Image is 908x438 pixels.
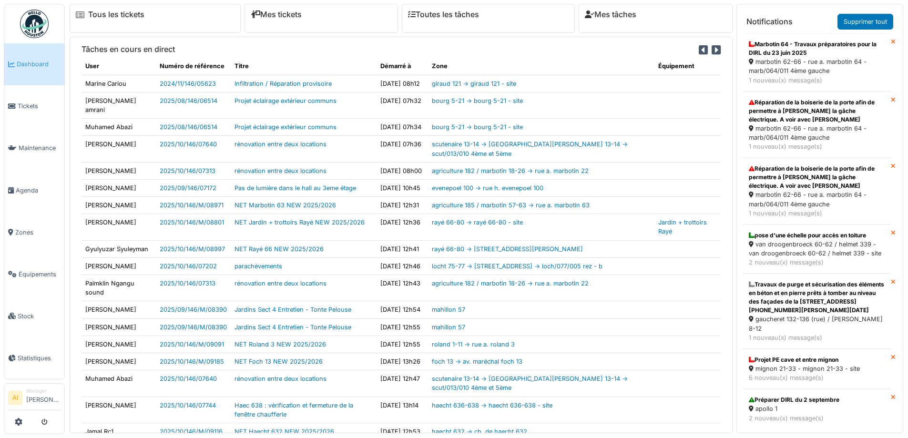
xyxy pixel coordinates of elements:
[160,263,217,270] a: 2025/10/146/07202
[160,184,216,192] a: 2025/09/146/07172
[82,162,156,179] td: [PERSON_NAME]
[377,214,428,240] td: [DATE] 12h36
[743,92,891,158] a: Réparation de la boiserie de la porte afin de permettre à [PERSON_NAME] la gâche électrique. A vo...
[377,318,428,336] td: [DATE] 12h55
[743,389,891,429] a: Préparer DIRL du 2 septembre apollo 1 2 nouveau(x) message(s)
[235,402,353,418] a: Haec 638 : vérification et fermeture de la fenêtre chaufferie
[377,397,428,423] td: [DATE] 13h14
[749,76,885,85] div: 1 nouveau(x) message(s)
[749,356,885,364] div: Projet PE cave et entre mignon
[160,358,224,365] a: 2025/10/146/M/09185
[235,428,334,435] a: NET Haecht 632 NEW 2025/2026
[16,186,61,195] span: Agenda
[82,92,156,118] td: [PERSON_NAME] amrani
[749,124,885,142] div: marbotin 62-66 - rue a. marbotin 64 - marb/064/011 4ème gauche
[432,245,583,253] a: rayé 66-80 -> [STREET_ADDRESS][PERSON_NAME]
[82,397,156,423] td: [PERSON_NAME]
[235,123,337,131] a: Projet éclairage extérieur communs
[432,167,589,174] a: agriculture 182 / marbotin 18-26 -> rue a. marbotin 22
[377,240,428,257] td: [DATE] 12h41
[749,190,885,208] div: marbotin 62-66 - rue a. marbotin 64 - marb/064/011 4ème gauche
[377,75,428,92] td: [DATE] 08h12
[235,341,326,348] a: NET Roland 3 NEW 2025/2026
[749,315,885,333] div: gaucheret 132-136 (rue) / [PERSON_NAME] 8-12
[235,97,337,104] a: Projet éclairage extérieur communs
[235,219,365,226] a: NET Jardin + trottoirs Rayé NEW 2025/2026
[377,370,428,397] td: [DATE] 12h47
[749,414,885,423] div: 2 nouveau(x) message(s)
[82,301,156,318] td: [PERSON_NAME]
[749,40,885,57] div: Marbotin 64 - Travaux préparatoires pour la DIRL du 23 juin 2025
[377,179,428,196] td: [DATE] 10h45
[432,306,465,313] a: mahillon 57
[235,358,323,365] a: NET Foch 13 NEW 2025/2026
[377,119,428,136] td: [DATE] 07h34
[432,97,523,104] a: bourg 5-21 -> bourg 5-21 - site
[160,280,215,287] a: 2025/10/146/07313
[160,245,225,253] a: 2025/10/146/M/08997
[19,143,61,153] span: Maintenance
[4,127,64,169] a: Maintenance
[658,219,707,235] a: Jardin + trottoirs Rayé
[432,324,465,331] a: mahillon 57
[377,301,428,318] td: [DATE] 12h54
[160,341,224,348] a: 2025/10/146/M/09091
[432,402,552,409] a: haecht 636-638 -> haecht 636-638 - site
[231,58,377,75] th: Titre
[20,10,49,38] img: Badge_color-CXgf-gQk.svg
[82,318,156,336] td: [PERSON_NAME]
[82,240,156,257] td: Gyulyuzar Syuleyman
[235,167,326,174] a: rénovation entre deux locations
[8,387,61,410] a: AI Manager[PERSON_NAME]
[235,141,326,148] a: rénovation entre deux locations
[26,387,61,395] div: Manager
[160,324,227,331] a: 2025/09/146/M/08390
[235,80,332,87] a: Infiltration / Réparation provisoire
[749,404,885,413] div: apollo 1
[160,306,227,313] a: 2025/09/146/M/08390
[235,324,351,331] a: Jardins Sect 4 Entretien - Tonte Pelouse
[749,209,885,218] div: 1 nouveau(x) message(s)
[160,123,217,131] a: 2025/08/146/06514
[377,197,428,214] td: [DATE] 12h31
[82,136,156,162] td: [PERSON_NAME]
[88,10,144,19] a: Tous les tickets
[15,228,61,237] span: Zones
[377,92,428,118] td: [DATE] 07h32
[749,396,885,404] div: Préparer DIRL du 2 septembre
[749,333,885,342] div: 1 nouveau(x) message(s)
[749,240,885,258] div: van droogenbroeck 60-62 / helmet 339 - van droogenbroeck 60-62 / helmet 339 - site
[4,85,64,127] a: Tickets
[4,253,64,295] a: Équipements
[18,102,61,111] span: Tickets
[743,33,891,92] a: Marbotin 64 - Travaux préparatoires pour la DIRL du 23 juin 2025 marbotin 62-66 - rue a. marbotin...
[749,364,885,373] div: mignon 21-33 - mignon 21-33 - site
[160,141,217,148] a: 2025/10/146/07640
[432,280,589,287] a: agriculture 182 / marbotin 18-26 -> rue a. marbotin 22
[432,263,602,270] a: locht 75-77 -> [STREET_ADDRESS] -> loch/077/005 rez - b
[377,136,428,162] td: [DATE] 07h36
[4,169,64,211] a: Agenda
[749,280,885,315] div: Travaux de purge et sécurisation des éléments en béton et en pierre prêts à tomber au niveau des ...
[82,214,156,240] td: [PERSON_NAME]
[432,375,628,391] a: scutenaire 13-14 -> [GEOGRAPHIC_DATA][PERSON_NAME] 13-14 -> scut/013/010 4ème et 5ème
[235,184,356,192] a: Pas de lumière dans le hall au 3eme étage
[160,97,217,104] a: 2025/08/146/06514
[235,280,326,287] a: rénovation entre deux locations
[18,312,61,321] span: Stock
[82,197,156,214] td: [PERSON_NAME]
[432,80,516,87] a: giraud 121 -> giraud 121 - site
[585,10,636,19] a: Mes tâches
[8,391,22,405] li: AI
[19,270,61,279] span: Équipements
[749,373,885,382] div: 6 nouveau(x) message(s)
[251,10,302,19] a: Mes tickets
[160,428,223,435] a: 2025/10/146/M/09116
[160,402,216,409] a: 2025/10/146/07744
[749,258,885,267] div: 2 nouveau(x) message(s)
[837,14,893,30] a: Supprimer tout
[160,202,224,209] a: 2025/10/146/M/08971
[235,375,326,382] a: rénovation entre deux locations
[82,353,156,370] td: [PERSON_NAME]
[743,274,891,349] a: Travaux de purge et sécurisation des éléments en béton et en pierre prêts à tomber au niveau des ...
